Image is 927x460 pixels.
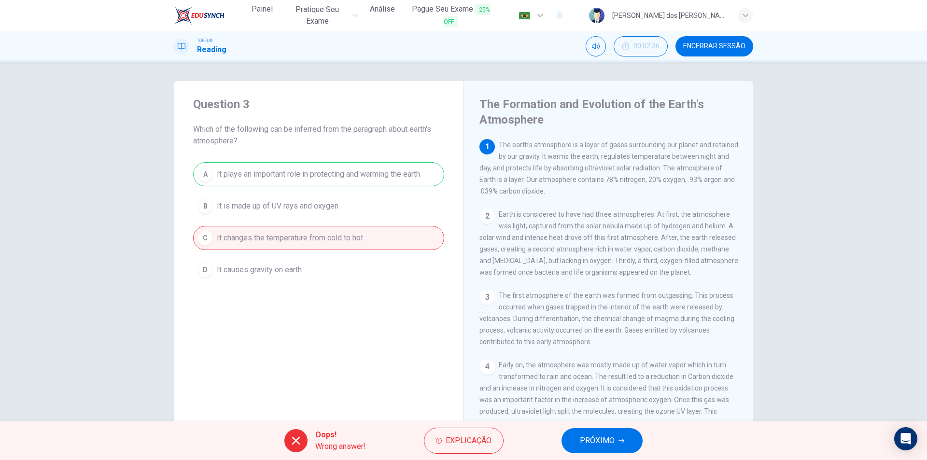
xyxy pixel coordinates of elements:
h4: The Formation and Evolution of the Earth's Atmosphere [479,97,735,127]
span: Wrong answer! [315,441,366,452]
span: Painel [252,3,273,15]
span: Oops! [315,429,366,441]
span: 00:02:36 [633,42,660,50]
button: 00:02:36 [614,36,668,56]
span: Explicação [446,434,492,447]
div: [PERSON_NAME] dos [PERSON_NAME] [612,10,726,21]
span: Earth is considered to have had three atmospheres. At first, the atmosphere was light, captured f... [479,210,738,276]
div: 1 [479,139,495,154]
div: Esconder [614,36,668,56]
span: Análise [370,3,395,15]
h1: Reading [197,44,226,56]
span: Pratique seu exame [285,4,350,27]
button: Análise [366,0,399,18]
span: Which of the following can be inferred from the paragraph about earth's atmosphere? [193,124,444,147]
span: Pague Seu Exame [407,3,495,28]
a: Análise [366,0,399,30]
div: 3 [479,290,495,305]
h4: Question 3 [193,97,444,112]
img: Profile picture [589,8,604,23]
span: The first atmosphere of the earth was formed from outgassing. This process occurred when gases tr... [479,292,734,346]
a: EduSynch logo [174,6,247,25]
div: Open Intercom Messenger [894,427,917,450]
button: Pratique seu exame [281,1,362,30]
img: pt [519,12,531,19]
span: Early on, the atmosphere was mostly made up of water vapor which in turn transformed to rain and ... [479,361,736,450]
button: Pague Seu Exame25% OFF [403,0,499,30]
span: PRÓXIMO [580,434,615,447]
div: 4 [479,359,495,375]
span: The earth's atmosphere is a layer of gases surrounding our planet and retained by our gravity. It... [479,141,738,195]
div: 2 [479,209,495,224]
div: Silenciar [586,36,606,56]
span: TOEFL® [197,37,212,44]
span: Encerrar Sessão [683,42,745,50]
button: PRÓXIMO [562,428,643,453]
img: EduSynch logo [174,6,225,25]
button: Explicação [424,428,504,454]
button: Painel [247,0,278,18]
a: Painel [247,0,278,30]
button: Encerrar Sessão [675,36,753,56]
